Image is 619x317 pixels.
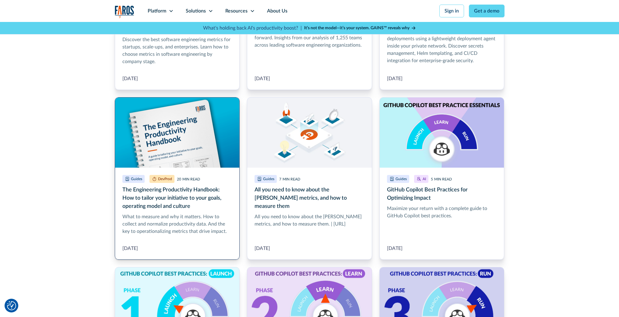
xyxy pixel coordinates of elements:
[115,5,134,18] a: home
[379,97,505,260] a: GitHub Copilot Best Practices for Optimizing Impact
[115,98,240,168] img: Image of a spiral bound Engineering Productivity Handbook on a blue background
[203,24,302,32] p: What's holding back AI's productivity boost? |
[304,26,410,30] strong: It’s not the model—it’s your system. GAINS™ reveals why
[225,7,248,15] div: Resources
[439,5,464,17] a: Sign in
[7,301,16,310] img: Revisit consent button
[247,97,372,260] a: All you need to know about the DORA metrics, and how to measure them
[186,7,206,15] div: Solutions
[115,5,134,18] img: Logo of the analytics and reporting company Faros.
[469,5,505,17] a: Get a demo
[7,301,16,310] button: Cookie Settings
[148,7,166,15] div: Platform
[380,98,504,168] img: A 3-way gauge depicting the GitHub Copilot logo within the Launch-Learn-Run framework. GitHub Cop...
[304,25,416,31] a: It’s not the model—it’s your system. GAINS™ reveals why
[115,97,240,260] a: The Engineering Productivity Handbook: How to tailor your initiative to your goals, operating mod...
